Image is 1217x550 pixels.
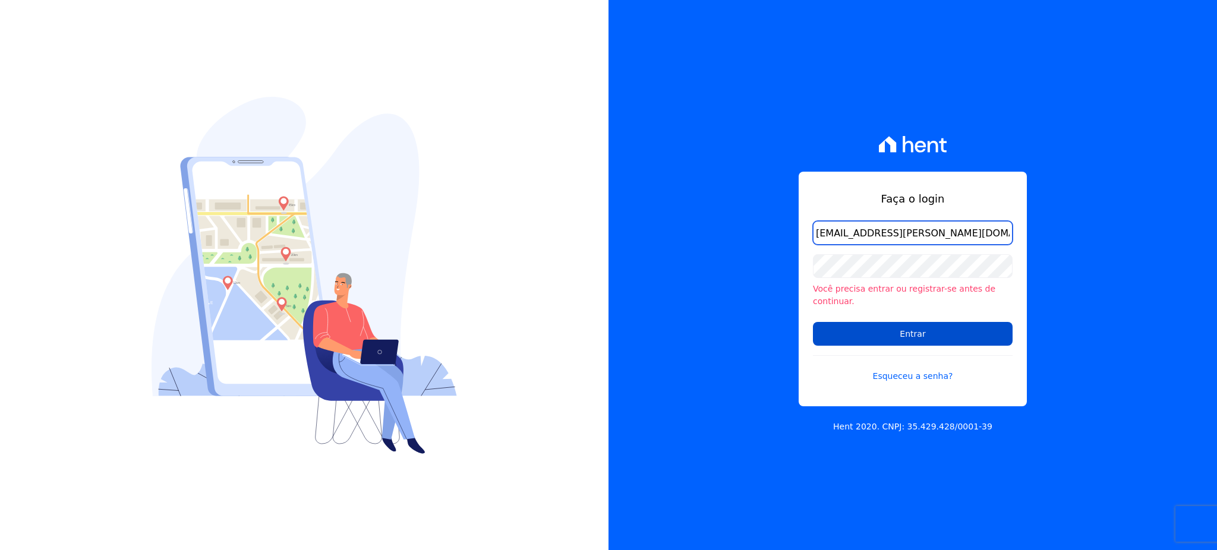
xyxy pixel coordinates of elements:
h1: Faça o login [813,191,1013,207]
input: Email [813,221,1013,245]
li: Você precisa entrar ou registrar-se antes de continuar. [813,283,1013,308]
p: Hent 2020. CNPJ: 35.429.428/0001-39 [833,421,992,433]
a: Esqueceu a senha? [813,355,1013,383]
img: Login [152,97,457,454]
input: Entrar [813,322,1013,346]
